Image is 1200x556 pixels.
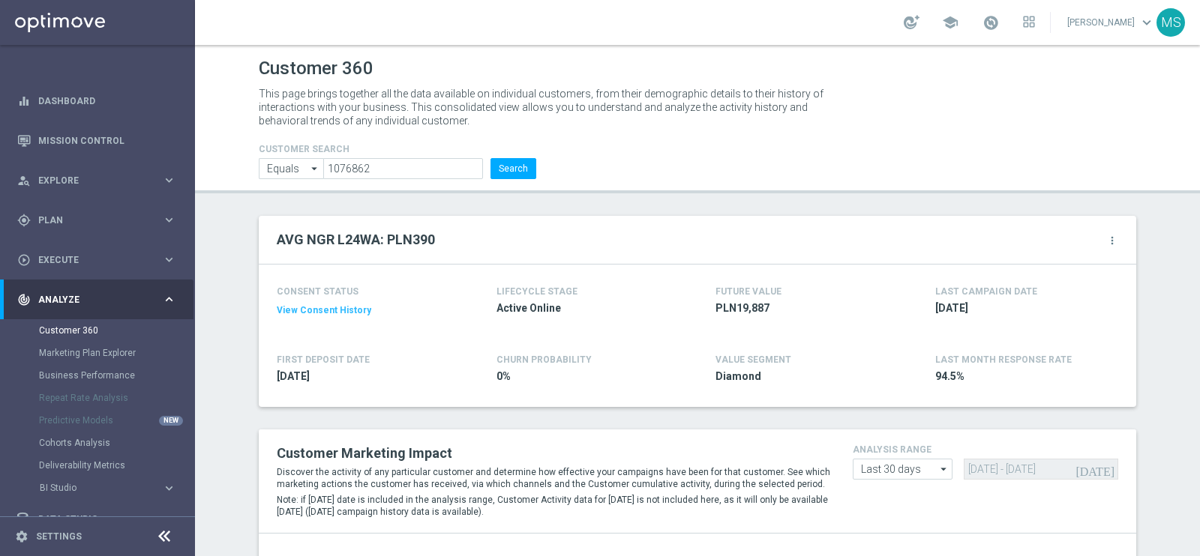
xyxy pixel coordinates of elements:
div: MS [1156,8,1185,37]
span: Analyze [38,295,162,304]
span: school [942,14,958,31]
div: Execute [17,253,162,267]
span: Explore [38,176,162,185]
a: Mission Control [38,121,176,160]
h4: FIRST DEPOSIT DATE [277,354,370,365]
div: Business Performance [39,364,193,387]
a: Dashboard [38,81,176,121]
div: Plan [17,214,162,227]
div: Deliverability Metrics [39,454,193,477]
div: Analyze [17,293,162,306]
i: keyboard_arrow_right [162,173,176,187]
i: gps_fixed [17,214,31,227]
input: Enter CID, Email, name or phone [323,158,483,179]
button: Mission Control [16,135,177,147]
div: Explore [17,174,162,187]
span: Diamond [715,369,891,384]
h4: LIFECYCLE STAGE [496,286,577,297]
i: keyboard_arrow_right [162,481,176,495]
p: Discover the activity of any particular customer and determine how effective your campaigns have ... [277,466,830,490]
i: keyboard_arrow_right [162,213,176,227]
i: keyboard_arrow_right [162,512,176,526]
div: Predictive Models [39,409,193,432]
div: Repeat Rate Analysis [39,387,193,409]
i: arrow_drop_down [307,159,322,178]
a: Settings [36,532,82,541]
h4: CUSTOMER SEARCH [259,144,536,154]
button: Data Studio keyboard_arrow_right [16,513,177,525]
div: BI Studio [40,483,162,492]
i: play_circle_outline [17,253,31,267]
span: Data Studio [38,515,162,524]
h4: analysis range [853,444,1118,455]
a: [PERSON_NAME]keyboard_arrow_down [1066,11,1156,34]
i: person_search [17,174,31,187]
div: Mission Control [17,121,176,160]
span: 0% [496,369,672,384]
h1: Customer 360 [259,58,1136,79]
p: This page brings together all the data available on individual customers, from their demographic ... [259,87,836,127]
button: equalizer Dashboard [16,95,177,107]
a: Cohorts Analysis [39,437,156,449]
a: Marketing Plan Explorer [39,347,156,359]
input: Enter CID, Email, name or phone [259,158,323,179]
button: track_changes Analyze keyboard_arrow_right [16,294,177,306]
div: Cohorts Analysis [39,432,193,454]
h4: CONSENT STATUS [277,286,452,297]
button: Search [490,158,536,179]
span: BI Studio [40,483,147,492]
span: 94.5% [935,369,1111,384]
button: person_search Explore keyboard_arrow_right [16,175,177,187]
i: settings [15,530,28,543]
h4: FUTURE VALUE [715,286,781,297]
button: gps_fixed Plan keyboard_arrow_right [16,214,177,226]
div: Dashboard [17,81,176,121]
span: Active Online [496,301,672,315]
i: keyboard_arrow_right [162,292,176,306]
i: track_changes [17,293,31,306]
button: View Consent History [277,304,371,317]
span: Execute [38,256,162,265]
input: analysis range [853,459,952,480]
span: Plan [38,216,162,225]
div: BI Studio [39,477,193,499]
span: keyboard_arrow_down [1138,14,1155,31]
div: NEW [159,416,183,426]
span: LAST MONTH RESPONSE RATE [935,354,1072,365]
span: CHURN PROBABILITY [496,354,592,365]
button: BI Studio keyboard_arrow_right [39,482,177,494]
i: equalizer [17,94,31,108]
h2: AVG NGR L24WA: PLN390 [277,231,435,249]
a: Customer 360 [39,324,156,336]
a: Deliverability Metrics [39,459,156,471]
div: Customer 360 [39,319,193,342]
h2: Customer Marketing Impact [277,444,830,462]
span: 2025-08-11 [935,301,1111,315]
h4: LAST CAMPAIGN DATE [935,286,1037,297]
a: Business Performance [39,369,156,381]
p: Note: if [DATE] date is included in the analysis range, Customer Activity data for [DATE] is not ... [277,494,830,518]
div: Marketing Plan Explorer [39,342,193,364]
h4: VALUE SEGMENT [715,354,791,365]
div: Data Studio [17,513,162,526]
i: more_vert [1106,235,1118,247]
span: PLN19,887 [715,301,891,315]
button: play_circle_outline Execute keyboard_arrow_right [16,254,177,266]
i: keyboard_arrow_right [162,253,176,267]
i: arrow_drop_down [937,459,952,479]
span: 2018-03-13 [277,369,452,384]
